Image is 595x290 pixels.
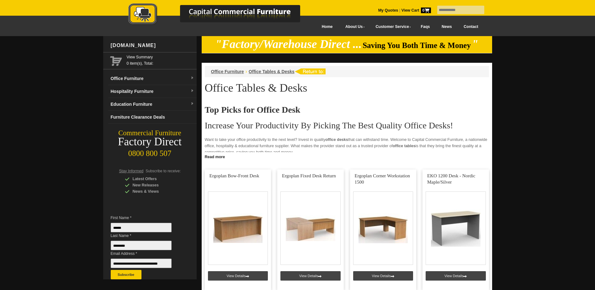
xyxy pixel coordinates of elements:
[205,105,300,115] strong: Top Picks for Office Desk
[111,241,172,250] input: Last Name *
[111,3,331,26] img: Capital Commercial Furniture Logo
[190,102,194,106] img: dropdown
[119,169,144,173] span: Stay Informed
[108,85,197,98] a: Hospitality Furnituredropdown
[338,20,369,34] a: About Us
[472,38,478,51] em: "
[458,20,484,34] a: Contact
[111,233,181,239] span: Last Name *
[127,54,194,66] span: 0 item(s), Total:
[436,20,458,34] a: News
[103,146,197,158] div: 0800 800 507
[421,8,431,13] span: 0
[103,137,197,146] div: Factory Direct
[111,270,141,279] button: Subscribe
[111,223,172,232] input: First Name *
[249,69,295,74] a: Office Tables & Desks
[401,8,431,13] strong: View Cart
[103,129,197,137] div: Commercial Furniture
[295,68,326,74] img: return to
[205,137,489,155] p: Want to take your office productivity to the next level? Invest in quality that can withstand tim...
[205,82,489,94] h1: Office Tables & Desks
[246,68,247,75] li: ›
[190,76,194,80] img: dropdown
[393,144,416,148] strong: office tables
[211,69,244,74] a: Office Furniture
[325,137,348,142] strong: office desks
[108,111,197,124] a: Furniture Clearance Deals
[215,38,362,51] em: "Factory/Warehouse Direct ...
[146,169,181,173] span: Subscribe to receive:
[415,20,436,34] a: Faqs
[108,98,197,111] a: Education Furnituredropdown
[127,54,194,60] a: View Summary
[400,8,431,13] a: View Cart0
[125,188,184,195] div: News & Views
[190,89,194,93] img: dropdown
[125,182,184,188] div: New Releases
[111,250,181,257] span: Email Address *
[205,121,489,130] h2: Increase Your Productivity By Picking The Best Quality Office Desks!
[363,41,471,50] span: Saving You Both Time & Money
[378,8,398,13] a: My Quotes
[111,215,181,221] span: First Name *
[108,36,197,55] div: [DOMAIN_NAME]
[108,72,197,85] a: Office Furnituredropdown
[111,3,331,28] a: Capital Commercial Furniture Logo
[369,20,415,34] a: Customer Service
[125,176,184,182] div: Latest Offers
[111,259,172,268] input: Email Address *
[202,152,492,160] a: Click to read more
